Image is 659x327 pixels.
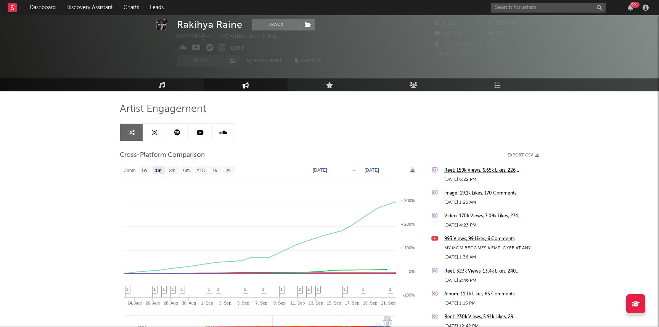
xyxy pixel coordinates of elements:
[299,287,301,292] span: 2
[444,313,535,322] a: Reel: 230k Views, 5.91k Likes, 29 Comments
[162,287,165,292] span: 1
[307,287,310,292] span: 2
[444,290,535,299] a: Album: 11.1k Likes, 85 Comments
[244,287,246,292] span: 2
[226,168,231,173] text: All
[208,287,210,292] span: 1
[344,287,346,292] span: 1
[146,301,160,305] text: 26. Aug
[183,168,190,173] text: 6m
[212,168,217,173] text: 1y
[254,57,283,66] span: Benchmark
[628,5,633,11] button: 99+
[231,44,244,53] button: Edit
[381,301,395,305] text: 21. Sep
[181,287,183,292] span: 1
[345,301,359,305] text: 17. Sep
[243,55,287,67] a: Benchmark
[434,51,479,56] span: Jump Score: 76.4
[317,287,319,292] span: 1
[291,301,305,305] text: 11. Sep
[177,32,295,41] div: [GEOGRAPHIC_DATA] | Hip-hop & Rap
[153,287,156,292] span: 1
[124,168,136,173] text: Zoom
[444,175,535,184] div: [DATE] 6:22 PM
[141,168,148,173] text: 1w
[327,301,341,305] text: 15. Sep
[444,234,535,244] a: 993 Views, 99 Likes, 6 Comments
[120,105,206,114] span: Artist Engagement
[172,287,174,292] span: 1
[444,253,535,262] div: [DATE] 1:36 AM
[126,287,129,292] span: 2
[363,301,378,305] text: 19. Sep
[169,168,176,173] text: 3m
[444,276,535,285] div: [DATE] 2:46 PM
[177,19,243,30] div: Rakihya Raine
[434,21,456,26] span: 1,233
[400,222,415,227] text: + 200%
[444,212,535,221] a: Video: 170k Views, 7.09k Likes, 274 Comments
[403,293,415,297] text: -100%
[362,287,364,292] span: 1
[508,153,539,158] button: Export CSV
[444,166,535,175] a: Reel: 159k Views, 6.65k Likes, 226 Comments
[444,198,535,207] div: [DATE] 1:25 AM
[164,301,178,305] text: 28. Aug
[301,59,323,63] span: Summary
[400,246,415,250] text: + 100%
[444,244,535,253] div: MY MOM BECOMES A EMPLOYEE AT ANY STORE WE IN 😂😂😂
[434,41,508,46] span: 24,834 Monthly Listeners
[217,287,219,292] span: 1
[262,287,264,292] span: 1
[155,168,161,173] text: 1m
[352,167,356,173] text: →
[273,301,286,305] text: 9. Sep
[219,301,231,305] text: 3. Sep
[309,301,323,305] text: 13. Sep
[400,198,415,203] text: + 300%
[409,269,415,274] text: 0%
[444,299,535,308] div: [DATE] 1:15 PM
[182,301,196,305] text: 30. Aug
[291,55,327,67] button: Summary
[127,301,141,305] text: 24. Aug
[280,287,283,292] span: 1
[256,301,268,305] text: 7. Sep
[444,189,535,198] a: Image: 19.1k Likes, 170 Comments
[365,167,379,173] text: [DATE]
[487,21,517,26] span: 509,340
[487,31,506,36] span: 348
[630,2,640,8] div: 99 +
[120,151,205,160] span: Cross-Platform Comparison
[313,167,327,173] text: [DATE]
[201,301,213,305] text: 1. Sep
[237,301,249,305] text: 5. Sep
[491,3,606,13] input: Search for artists
[444,267,535,276] a: Reel: 323k Views, 13.4k Likes, 240 Comments
[196,168,206,173] text: YTD
[177,55,225,67] button: Track
[252,19,300,30] button: Track
[444,221,535,230] div: [DATE] 4:23 PM
[434,31,461,36] span: 44,700
[389,287,391,292] span: 2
